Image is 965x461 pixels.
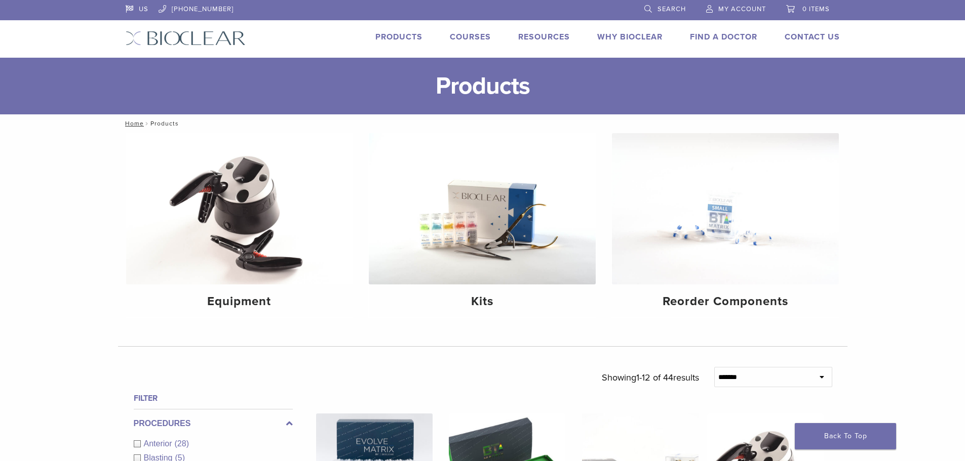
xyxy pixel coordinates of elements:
[369,133,596,284] img: Kits
[134,392,293,404] h4: Filter
[375,32,422,42] a: Products
[597,32,663,42] a: Why Bioclear
[122,120,144,127] a: Home
[612,133,839,317] a: Reorder Components
[175,439,189,448] span: (28)
[118,114,847,133] nav: Products
[134,417,293,430] label: Procedures
[126,31,246,46] img: Bioclear
[126,133,353,284] img: Equipment
[690,32,757,42] a: Find A Doctor
[718,5,766,13] span: My Account
[636,372,673,383] span: 1-12 of 44
[450,32,491,42] a: Courses
[144,439,175,448] span: Anterior
[369,133,596,317] a: Kits
[612,133,839,284] img: Reorder Components
[602,367,699,388] p: Showing results
[802,5,830,13] span: 0 items
[795,423,896,449] a: Back To Top
[144,121,150,126] span: /
[658,5,686,13] span: Search
[620,292,831,311] h4: Reorder Components
[518,32,570,42] a: Resources
[134,292,345,311] h4: Equipment
[126,133,353,317] a: Equipment
[785,32,840,42] a: Contact Us
[377,292,588,311] h4: Kits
